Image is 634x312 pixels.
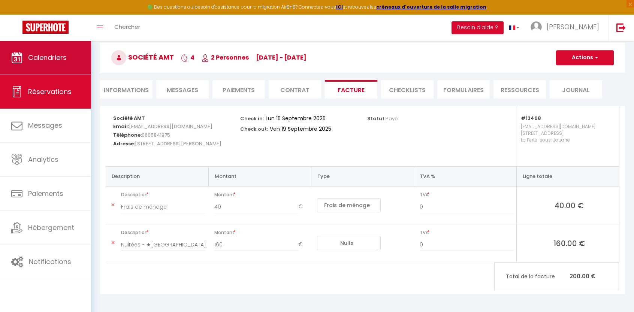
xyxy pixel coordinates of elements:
[452,21,504,34] button: Besoin d'aide ?
[523,238,616,248] span: 160.00 €
[269,80,321,99] li: Contrat
[531,21,542,33] img: ...
[167,86,198,94] span: Messages
[495,268,619,284] p: 200.00 €
[376,4,486,10] a: créneaux d'ouverture de la salle migration
[121,227,205,238] span: Description
[325,80,377,99] li: Facture
[208,166,311,186] th: Montant
[525,15,609,41] a: ... [PERSON_NAME]
[616,23,626,32] img: logout
[114,23,140,31] span: Chercher
[106,166,208,186] th: Description
[437,80,490,99] li: FORMULAIRES
[212,80,265,99] li: Paiements
[29,257,71,266] span: Notifications
[129,121,212,132] span: [EMAIL_ADDRESS][DOMAIN_NAME]
[22,21,69,34] img: Super Booking
[256,53,307,62] span: [DATE] - [DATE]
[493,80,546,99] li: Ressources
[28,189,63,198] span: Paiements
[135,138,221,149] span: [STREET_ADDRESS][PERSON_NAME]
[181,53,194,62] span: 4
[28,121,62,130] span: Messages
[100,80,153,99] li: Informations
[367,113,398,122] p: Statut:
[113,123,129,130] strong: Email:
[523,200,616,210] span: 40.00 €
[381,80,434,99] li: CHECKLISTS
[28,87,72,96] span: Réservations
[336,4,343,10] a: ICI
[240,124,268,133] p: Check out:
[121,190,205,200] span: Description
[214,227,308,238] span: Montant
[6,3,28,25] button: Ouvrir le widget de chat LiveChat
[298,200,308,213] span: €
[386,115,398,122] span: Payé
[414,166,516,186] th: TVA %
[202,53,249,62] span: 2 Personnes
[109,15,146,41] a: Chercher
[550,80,602,99] li: Journal
[214,190,308,200] span: Montant
[28,53,67,62] span: Calendriers
[311,166,414,186] th: Type
[113,140,135,147] strong: Adresse:
[113,131,142,139] strong: Téléphone:
[142,130,170,140] span: 0605841975
[506,272,570,281] span: Total de la facture
[298,238,308,251] span: €
[113,115,145,122] strong: Société AMT
[556,50,614,65] button: Actions
[516,166,619,186] th: Ligne totale
[240,113,264,122] p: Check in:
[420,227,513,238] span: TVA
[420,190,513,200] span: TVA
[547,22,599,31] span: [PERSON_NAME]
[28,155,58,164] span: Analytics
[28,223,74,232] span: Hébergement
[521,121,612,159] p: [EMAIL_ADDRESS][DOMAIN_NAME] [STREET_ADDRESS] La Ferté-sous-Jouarre
[521,115,541,122] strong: #13468
[111,52,174,62] span: Société AMT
